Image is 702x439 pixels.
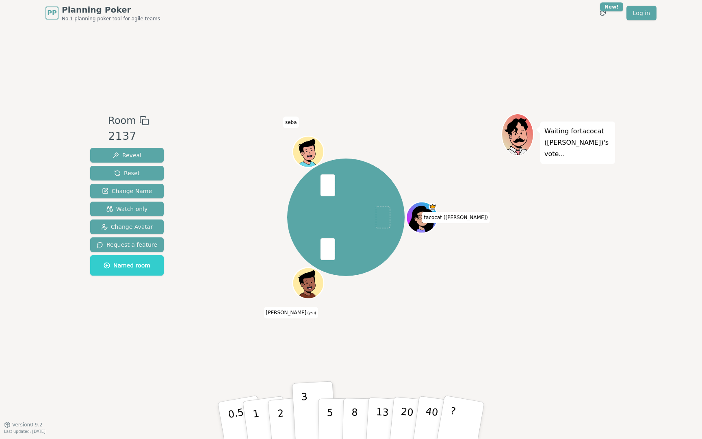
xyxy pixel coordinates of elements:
span: Last updated: [DATE] [4,429,45,434]
button: Reveal [90,148,164,163]
span: Reveal [113,151,141,159]
span: Click to change your name [283,116,299,128]
span: Watch only [106,205,148,213]
button: Reset [90,166,164,180]
span: Planning Poker [62,4,160,15]
span: Change Name [102,187,152,195]
span: Click to change your name [422,212,490,223]
button: New! [596,6,610,20]
span: tacocat (Sarah M) is the host [429,203,436,211]
span: (you) [306,311,316,315]
span: PP [47,8,56,18]
button: Named room [90,255,164,276]
button: Request a feature [90,237,164,252]
button: Change Avatar [90,219,164,234]
a: PPPlanning PokerNo.1 planning poker tool for agile teams [45,4,160,22]
span: Request a feature [97,241,157,249]
button: Click to change your avatar [293,268,323,298]
button: Watch only [90,202,164,216]
span: Named room [104,261,150,269]
span: Room [108,113,136,128]
button: Version0.9.2 [4,422,43,428]
span: Reset [114,169,140,177]
span: Change Avatar [101,223,153,231]
span: No.1 planning poker tool for agile teams [62,15,160,22]
div: 2137 [108,128,149,145]
p: 3 [301,391,310,435]
p: Waiting for tacocat ([PERSON_NAME]) 's vote... [544,126,611,160]
span: Click to change your name [264,307,318,318]
div: New! [600,2,623,11]
button: Change Name [90,184,164,198]
a: Log in [626,6,656,20]
span: Version 0.9.2 [12,422,43,428]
